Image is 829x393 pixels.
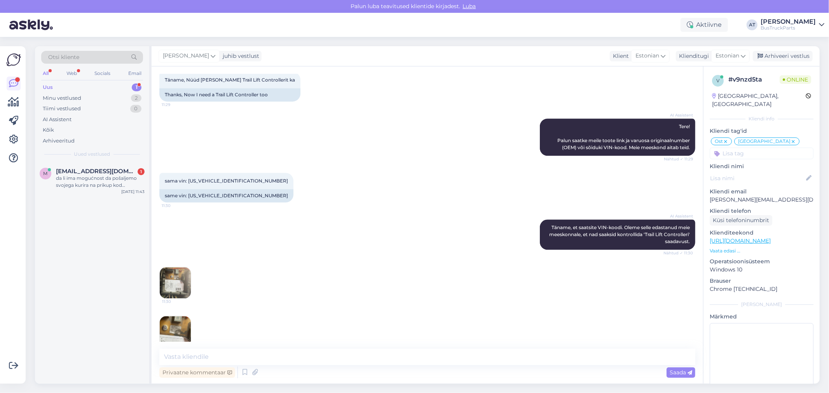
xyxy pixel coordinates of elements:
span: Estonian [716,52,739,60]
div: AI Assistent [43,116,72,123]
span: Nähtud ✓ 11:30 [663,250,693,256]
div: BusTruckParts [761,25,816,31]
span: Täname, et saatsite VIN-koodi. Oleme selle edastanud meie meeskonnale, et nad saaksid kontrollida... [549,224,691,244]
div: 0 [130,105,141,113]
span: sama vin: [US_VEHICLE_IDENTIFICATION_NUMBER] [165,178,288,184]
p: Brauser [710,277,813,285]
span: Uued vestlused [74,151,110,158]
div: # v9nzd5ta [728,75,780,84]
p: Kliendi nimi [710,162,813,170]
p: Windows 10 [710,266,813,274]
p: Vaata edasi ... [710,247,813,254]
span: mate@silo-dobranic.hr [56,168,137,175]
span: 11:29 [162,102,191,108]
div: AT [747,19,757,30]
span: [PERSON_NAME] [163,52,209,60]
p: Kliendi tag'id [710,127,813,135]
div: Klient [610,52,629,60]
p: Klienditeekond [710,229,813,237]
a: [URL][DOMAIN_NAME] [710,237,771,244]
img: Askly Logo [6,52,21,67]
div: Privaatne kommentaar [159,367,235,378]
p: Kliendi email [710,188,813,196]
p: [PERSON_NAME][EMAIL_ADDRESS][DOMAIN_NAME] [710,196,813,204]
div: [DATE] 11:43 [121,189,145,195]
p: Chrome [TECHNICAL_ID] [710,285,813,293]
span: Saada [670,369,692,376]
div: Minu vestlused [43,94,81,102]
span: Luba [461,3,478,10]
span: Ost [715,139,723,144]
img: Attachment [160,267,191,298]
div: Klienditugi [676,52,709,60]
div: Arhiveeritud [43,137,75,145]
div: 1 [132,83,141,91]
div: Kõik [43,126,54,134]
div: [GEOGRAPHIC_DATA], [GEOGRAPHIC_DATA] [712,92,806,108]
span: Estonian [635,52,659,60]
div: Uus [43,83,53,91]
div: Tiimi vestlused [43,105,81,113]
div: Thanks, Now I need a Trail Lift Controller too [159,88,300,101]
p: Kliendi telefon [710,207,813,215]
div: All [41,68,50,78]
input: Lisa nimi [710,174,805,183]
div: same vin: [US_VEHICLE_IDENTIFICATION_NUMBER] [159,189,293,202]
div: Email [127,68,143,78]
p: Operatsioonisüsteem [710,257,813,266]
div: 2 [131,94,141,102]
div: Socials [93,68,112,78]
div: Arhiveeri vestlus [753,51,813,61]
span: 11:30 [162,299,191,304]
span: Täname, Nüüd [PERSON_NAME] Trail Lift Controllerit ka [165,77,295,83]
div: 1 [138,168,145,175]
div: [PERSON_NAME] [710,301,813,308]
div: da li ima mogućnost da pošaljemo svojega kurira na prikup kod [GEOGRAPHIC_DATA]? [56,175,145,189]
span: v [716,78,719,83]
span: m [44,170,48,176]
div: Küsi telefoninumbrit [710,215,772,226]
span: Otsi kliente [48,53,79,61]
img: Attachment [160,316,191,347]
span: Online [780,75,811,84]
a: [PERSON_NAME]BusTruckParts [761,19,824,31]
div: juhib vestlust [220,52,259,60]
input: Lisa tag [710,148,813,159]
span: AI Assistent [664,213,693,219]
div: Kliendi info [710,115,813,122]
div: Aktiivne [681,18,728,32]
span: 11:30 [162,203,191,209]
span: [GEOGRAPHIC_DATA] [738,139,791,144]
span: Nähtud ✓ 11:29 [664,156,693,162]
span: AI Assistent [664,112,693,118]
div: [PERSON_NAME] [761,19,816,25]
div: Web [65,68,79,78]
p: Märkmed [710,313,813,321]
